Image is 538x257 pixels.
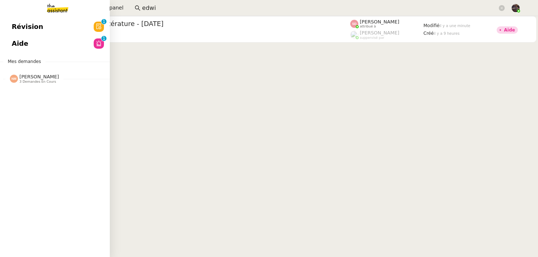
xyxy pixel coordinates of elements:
img: 2af2e8ed-4e7a-4339-b054-92d163d57814 [512,4,520,12]
input: Rechercher [142,3,497,13]
app-user-label: suppervisé par [350,30,423,40]
nz-badge-sup: 1 [101,19,107,24]
span: [PERSON_NAME] [360,19,399,25]
span: [PERSON_NAME] [19,74,59,79]
span: Modifié [423,23,440,28]
app-user-detailed-label: client [38,30,350,39]
span: 3 demandes en cours [19,80,56,84]
span: Onglet et revue de littérature - [DATE] [38,21,350,27]
span: suppervisé par [360,36,384,40]
p: 1 [102,19,105,26]
span: Créé [423,31,434,36]
nz-badge-sup: 1 [101,36,107,41]
p: 1 [102,36,105,42]
span: Mes demandes [3,58,45,65]
div: Aide [504,28,515,32]
span: Aide [12,38,28,49]
span: il y a une minute [440,24,470,28]
app-user-label: attribué à [350,19,423,29]
span: Révision [12,21,43,32]
img: svg [10,75,18,83]
img: svg [350,20,358,28]
span: il y a 9 heures [434,31,460,36]
span: attribué à [360,25,376,29]
img: users%2FoFdbodQ3TgNoWt9kP3GXAs5oaCq1%2Favatar%2Fprofile-pic.png [350,31,358,39]
span: [PERSON_NAME] [360,30,399,36]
